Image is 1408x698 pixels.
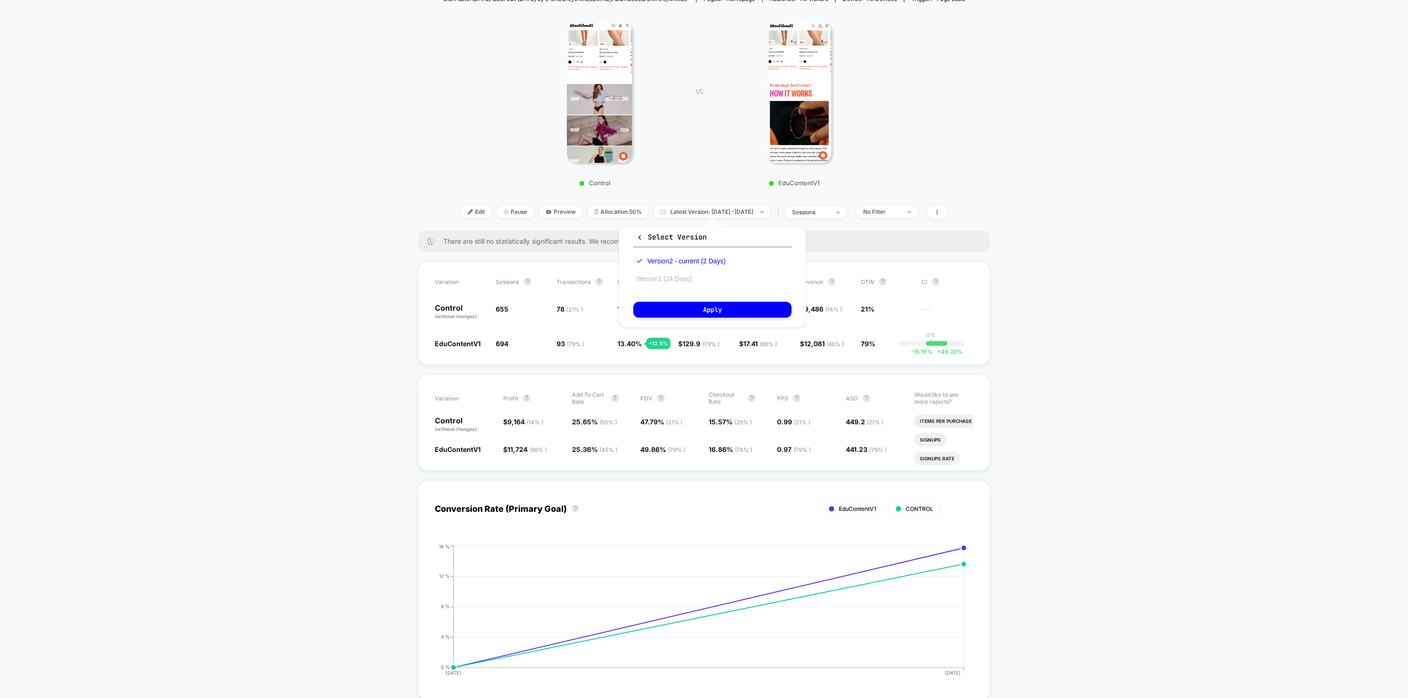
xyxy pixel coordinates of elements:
[529,446,547,453] span: ( 86 % )
[839,505,876,512] span: EduContentV1
[567,341,584,348] span: ( 79 % )
[668,446,685,453] span: ( 79 % )
[735,446,752,453] span: ( 74 % )
[914,414,977,428] li: Items Per Purchase
[792,209,829,216] div: sessions
[914,452,960,465] li: Signups Rate
[777,445,811,453] span: 0.97
[594,209,598,214] img: rebalance
[911,348,932,355] span: -15.19 %
[503,395,518,402] span: Profit
[611,394,619,402] button: ?
[946,670,961,676] tspan: [DATE]
[557,305,583,313] span: 78
[435,278,486,285] span: Variation
[804,340,844,348] span: 12,081
[767,22,831,163] img: EduContentV1 main
[497,205,534,218] span: Pause
[633,257,728,265] button: Version2 - current (2 Days)
[696,87,703,95] span: VS
[524,278,531,285] button: ?
[861,305,874,313] span: 21%
[572,505,579,512] button: ?
[633,275,695,283] button: Version1 (24 Days)
[557,278,591,285] span: Transactions
[739,340,777,348] span: $
[640,445,685,453] span: 49.86 %
[879,278,887,285] button: ?
[513,179,677,187] p: Control
[504,210,508,214] img: end
[709,391,743,405] span: Checkout Rate
[793,394,800,402] button: ?
[748,394,755,402] button: ?
[869,446,887,453] span: ( 79 % )
[539,205,583,218] span: Preview
[640,418,682,426] span: 47.79 %
[461,205,492,218] span: Edit
[678,340,719,348] span: $
[503,418,543,426] span: $
[760,211,763,213] img: end
[557,340,584,348] span: 93
[633,232,792,247] button: Select Version
[617,340,642,348] span: 13.40 %
[600,446,617,453] span: ( 45 % )
[587,205,649,218] span: Allocation: 50%
[863,208,901,215] div: No Filter
[932,348,962,355] span: 49.22 %
[709,445,752,453] span: 16.86 %
[930,339,932,346] p: |
[507,418,543,426] span: 9,164
[777,395,788,402] span: PPS
[836,211,840,213] img: end
[682,340,719,348] span: 129.9
[922,306,973,320] span: ---
[793,446,811,453] span: ( 79 % )
[435,417,494,433] p: Control
[800,305,842,313] span: $
[794,419,810,426] span: ( 21 % )
[660,210,666,214] img: calendar
[441,634,450,640] tspan: 4 %
[572,445,617,453] span: 25.36 %
[932,278,939,285] button: ?
[653,205,770,218] span: Latest Version: [DATE] - [DATE]
[777,418,810,426] span: 0.99
[702,341,719,348] span: ( 79 % )
[666,419,682,426] span: ( 21 % )
[439,544,450,549] tspan: 16 %
[922,278,973,285] span: CI
[441,604,450,610] tspan: 8 %
[633,302,792,318] button: Apply
[595,278,603,285] button: ?
[496,340,508,348] span: 694
[496,305,508,313] span: 655
[709,418,752,426] span: 15.57 %
[937,348,941,355] span: +
[914,391,973,405] p: Would like to see more reports?
[435,426,477,432] span: (without changes)
[572,418,617,426] span: 25.65 %
[523,394,530,402] button: ?
[804,305,842,313] span: 9,486
[435,445,481,453] span: EduContentV1
[640,395,653,402] span: PDV
[439,574,450,579] tspan: 12 %
[435,313,477,319] span: (without changes)
[906,505,933,512] span: CONTROL
[468,210,473,214] img: edit
[914,433,946,446] li: Signups
[572,391,607,405] span: Add To Cart Rate
[441,665,450,670] tspan: 0 %
[567,22,632,163] img: Control main
[861,340,875,348] span: 79%
[846,395,858,402] span: ASD
[800,340,844,348] span: $
[861,278,912,285] span: OTW
[646,338,670,349] div: + 12.5 %
[600,419,617,426] span: ( 55 % )
[435,340,481,348] span: EduContentV1
[507,445,547,453] span: 11,724
[425,544,964,684] div: CONVERSION_RATE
